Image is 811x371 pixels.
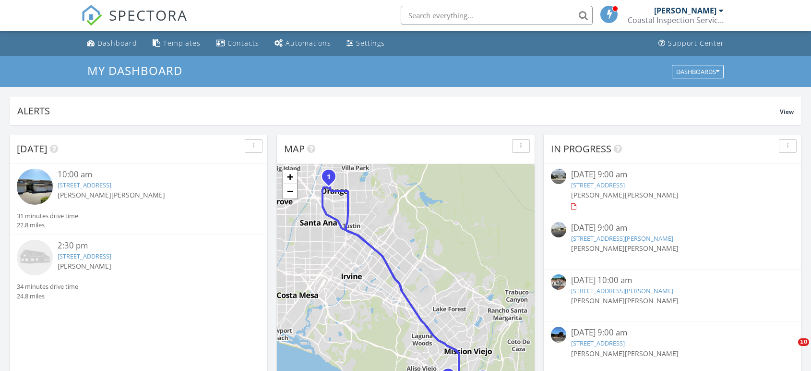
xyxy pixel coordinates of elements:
a: Templates [149,35,204,52]
a: Support Center [655,35,728,52]
img: image_processing2025081694igkvd0.jpeg [551,169,566,184]
div: 22.8 miles [17,221,78,230]
div: Dashboards [676,68,719,75]
a: [STREET_ADDRESS][PERSON_NAME] [571,286,673,295]
img: image_processing2025082279fsmg13.jpeg [551,327,566,342]
i: 1 [327,174,331,181]
div: [DATE] 9:00 am [571,222,774,234]
div: Contacts [227,38,259,48]
div: Settings [356,38,385,48]
span: [DATE] [17,142,48,155]
div: Coastal Inspection Services [628,15,724,25]
div: 2:30 pm [58,240,240,252]
span: 10 [798,338,809,346]
input: Search everything... [401,6,593,25]
a: Dashboard [83,35,141,52]
img: image_processing2025081888yyrrid.jpeg [551,222,566,237]
a: [STREET_ADDRESS] [58,181,111,189]
a: SPECTORA [81,13,188,33]
img: house-placeholder-square-ca63347ab8c70e15b013bc22427d3df0f7f082c62ce06d78aee8ec4e70df452f.jpg [17,240,53,276]
span: [PERSON_NAME] [58,190,111,199]
div: 24.8 miles [17,292,78,301]
button: Dashboards [672,65,724,78]
span: [PERSON_NAME] [625,296,679,305]
span: SPECTORA [109,5,188,25]
a: Zoom out [283,184,297,198]
span: [PERSON_NAME] [625,349,679,358]
a: [STREET_ADDRESS] [571,181,625,189]
div: [PERSON_NAME] [654,6,716,15]
span: [PERSON_NAME] [571,296,625,305]
div: Support Center [668,38,724,48]
div: Alerts [17,104,780,117]
span: [PERSON_NAME] [571,349,625,358]
span: [PERSON_NAME] [625,244,679,253]
span: [PERSON_NAME] [58,261,111,271]
a: [STREET_ADDRESS][PERSON_NAME] [571,234,673,243]
a: [DATE] 10:00 am [STREET_ADDRESS][PERSON_NAME] [PERSON_NAME][PERSON_NAME] [551,274,794,317]
span: In Progress [551,142,611,155]
div: 31 minutes drive time [17,211,78,221]
div: 34 minutes drive time [17,282,78,291]
span: My Dashboard [87,62,182,78]
a: Contacts [212,35,263,52]
a: [DATE] 9:00 am [STREET_ADDRESS] [PERSON_NAME][PERSON_NAME] [551,327,794,369]
div: Templates [163,38,201,48]
a: [DATE] 9:00 am [STREET_ADDRESS] [PERSON_NAME][PERSON_NAME] [551,169,794,211]
iframe: Intercom live chat [778,338,801,361]
a: [DATE] 9:00 am [STREET_ADDRESS][PERSON_NAME] [PERSON_NAME][PERSON_NAME] [551,222,794,264]
a: [STREET_ADDRESS] [58,252,111,260]
a: Zoom in [283,170,297,184]
a: Settings [343,35,389,52]
span: [PERSON_NAME] [571,190,625,199]
img: image_processing20250827821aroqm.jpeg [17,169,53,205]
span: [PERSON_NAME] [111,190,165,199]
a: [STREET_ADDRESS] [571,339,625,347]
span: [PERSON_NAME] [571,244,625,253]
img: The Best Home Inspection Software - Spectora [81,5,102,26]
div: Automations [286,38,331,48]
div: Dashboard [97,38,137,48]
div: 10:00 am [58,169,240,181]
img: image_processing20250820916uy6wl.jpeg [551,274,566,290]
div: [DATE] 10:00 am [571,274,774,286]
span: Map [284,142,305,155]
span: View [780,108,794,116]
a: 2:30 pm [STREET_ADDRESS] [PERSON_NAME] 34 minutes drive time 24.8 miles [17,240,260,301]
div: 630 W Palm Ave Apt 15, Orange, CA 92868 [329,176,334,182]
a: 10:00 am [STREET_ADDRESS] [PERSON_NAME][PERSON_NAME] 31 minutes drive time 22.8 miles [17,169,260,230]
a: Automations (Basic) [271,35,335,52]
span: [PERSON_NAME] [625,190,679,199]
div: [DATE] 9:00 am [571,327,774,339]
div: [DATE] 9:00 am [571,169,774,181]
